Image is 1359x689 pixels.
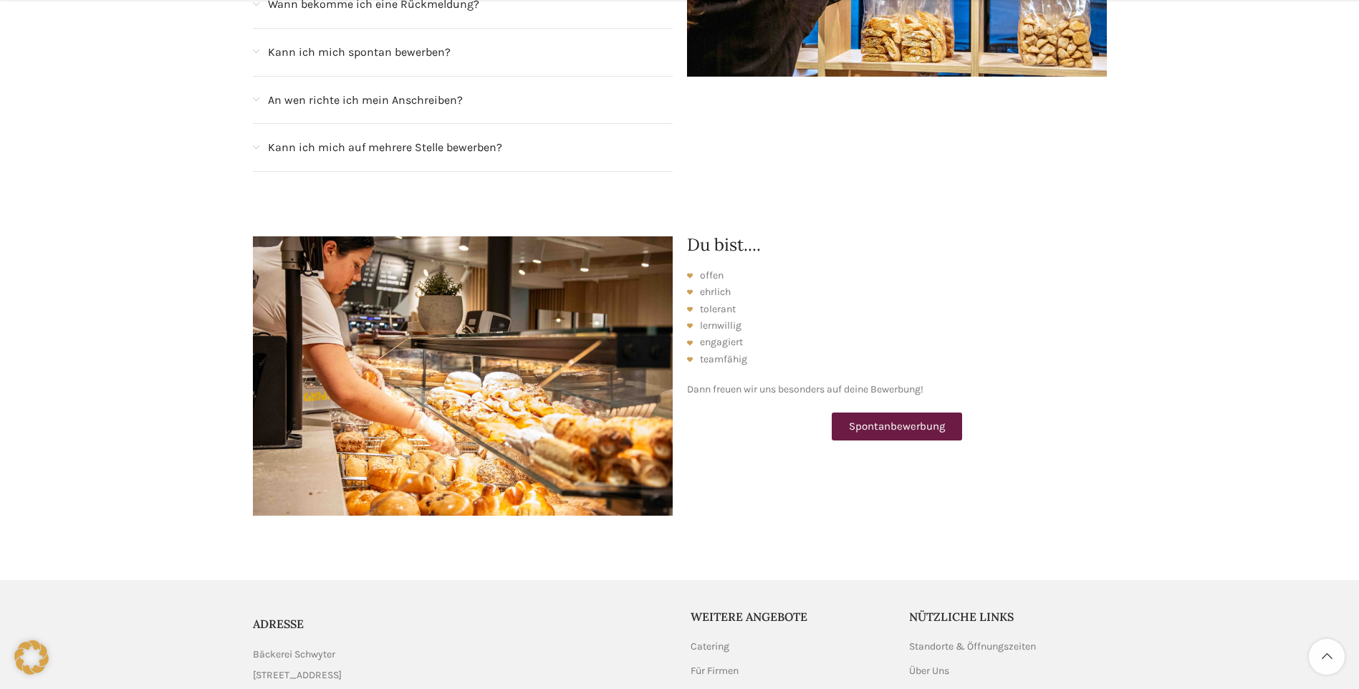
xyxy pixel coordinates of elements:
[253,617,304,631] span: ADRESSE
[700,302,736,317] span: tolerant
[268,43,451,62] span: Kann ich mich spontan bewerben?
[1309,639,1345,675] a: Scroll to top button
[700,318,741,334] span: lernwillig
[691,609,888,625] h5: Weitere Angebote
[268,138,502,157] span: Kann ich mich auf mehrere Stelle bewerben?
[700,284,731,300] span: ehrlich
[700,334,743,350] span: engagiert
[687,382,1107,397] p: Dann freuen wir uns besonders auf deine Bewerbung!
[832,413,962,440] a: Spontanbewerbung
[909,640,1037,654] a: Standorte & Öffnungszeiten
[700,268,724,284] span: offen
[691,640,731,654] a: Catering
[253,668,342,683] span: [STREET_ADDRESS]
[253,647,335,662] span: Bäckerei Schwyter
[909,664,951,678] a: Über Uns
[691,664,740,678] a: Für Firmen
[700,352,747,367] span: teamfähig
[849,421,945,432] span: Spontanbewerbung
[909,609,1107,625] h5: Nützliche Links
[268,91,463,110] span: An wen richte ich mein Anschreiben?
[687,236,1107,254] h2: Du bist....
